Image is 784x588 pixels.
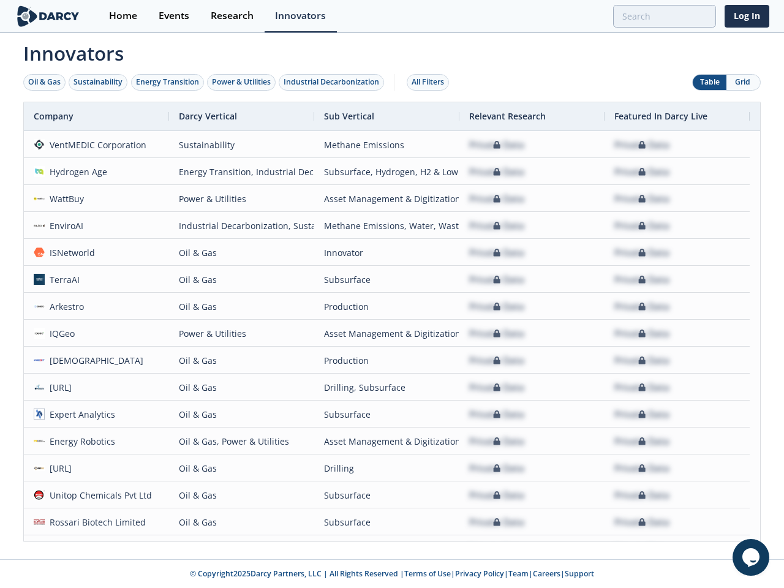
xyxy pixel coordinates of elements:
[179,374,304,401] div: Oil & Gas
[614,509,669,535] div: Private Data
[136,77,199,88] div: Energy Transition
[69,74,127,91] button: Sustainability
[469,509,524,535] div: Private Data
[614,186,669,212] div: Private Data
[45,186,85,212] div: WattBuy
[614,132,669,158] div: Private Data
[34,110,73,122] span: Company
[207,74,276,91] button: Power & Utilities
[614,347,669,374] div: Private Data
[45,213,84,239] div: EnviroAI
[45,455,72,481] div: [URL]
[613,5,716,28] input: Advanced Search
[45,132,147,158] div: VentMEDIC Corporation
[45,159,108,185] div: Hydrogen Age
[469,239,524,266] div: Private Data
[733,539,772,576] iframe: chat widget
[469,401,524,428] div: Private Data
[614,455,669,481] div: Private Data
[469,428,524,454] div: Private Data
[324,401,450,428] div: Subsurface
[179,266,304,293] div: Oil & Gas
[614,482,669,508] div: Private Data
[34,489,45,500] img: 4b1e1fd7-072f-48ae-992d-064af1ed5f1f
[179,455,304,481] div: Oil & Gas
[324,132,450,158] div: Methane Emissions
[45,401,116,428] div: Expert Analytics
[28,77,61,88] div: Oil & Gas
[565,568,594,579] a: Support
[15,34,769,67] span: Innovators
[324,186,450,212] div: Asset Management & Digitization
[179,110,237,122] span: Darcy Vertical
[404,568,451,579] a: Terms of Use
[614,536,669,562] div: Private Data
[279,74,384,91] button: Industrial Decarbonization
[324,159,450,185] div: Subsurface, Hydrogen, H2 & Low Carbon Fuels
[34,166,45,177] img: ec468b57-2de6-4f92-a247-94dc452257e2
[45,482,153,508] div: Unitop Chemicals Pvt Ltd
[324,455,450,481] div: Drilling
[179,293,304,320] div: Oil & Gas
[34,382,45,393] img: origen.ai.png
[34,435,45,447] img: d7de9a7f-56bb-4078-a681-4fbb194b1cab
[179,132,304,158] div: Sustainability
[15,6,81,27] img: logo-wide.svg
[45,320,75,347] div: IQGeo
[614,239,669,266] div: Private Data
[614,428,669,454] div: Private Data
[45,266,80,293] div: TerraAI
[179,159,304,185] div: Energy Transition, Industrial Decarbonization, Oil & Gas
[324,110,374,122] span: Sub Vertical
[324,536,450,562] div: Critical Minerals
[412,77,444,88] div: All Filters
[45,374,72,401] div: [URL]
[179,347,304,374] div: Oil & Gas
[179,428,304,454] div: Oil & Gas, Power & Utilities
[324,320,450,347] div: Asset Management & Digitization
[131,74,204,91] button: Energy Transition
[614,110,707,122] span: Featured In Darcy Live
[45,293,85,320] div: Arkestro
[469,159,524,185] div: Private Data
[34,247,45,258] img: 374c1fb3-f4bb-4996-b874-16c00a6dbfaa
[725,5,769,28] a: Log In
[179,239,304,266] div: Oil & Gas
[45,347,144,374] div: [DEMOGRAPHIC_DATA]
[23,74,66,91] button: Oil & Gas
[407,74,449,91] button: All Filters
[34,516,45,527] img: d447f5e9-cd2a-42f2-b4ed-194f173465b0
[469,347,524,374] div: Private Data
[211,11,254,21] div: Research
[469,110,546,122] span: Relevant Research
[324,266,450,293] div: Subsurface
[469,320,524,347] div: Private Data
[614,266,669,293] div: Private Data
[34,274,45,285] img: a0df43f8-31b4-4ea9-a991-6b2b5c33d24c
[469,132,524,158] div: Private Data
[109,11,137,21] div: Home
[469,536,524,562] div: Private Data
[469,293,524,320] div: Private Data
[614,213,669,239] div: Private Data
[324,482,450,508] div: Subsurface
[614,293,669,320] div: Private Data
[179,509,304,535] div: Oil & Gas
[726,75,760,90] button: Grid
[324,509,450,535] div: Subsurface
[17,568,767,579] p: © Copyright 2025 Darcy Partners, LLC | All Rights Reserved | | | | |
[324,347,450,374] div: Production
[614,401,669,428] div: Private Data
[469,455,524,481] div: Private Data
[469,213,524,239] div: Private Data
[34,462,45,473] img: 7cc635d6-6a35-42ec-89ee-ecf6ed8a16d9
[45,239,96,266] div: ISNetworld
[324,428,450,454] div: Asset Management & Digitization
[159,11,189,21] div: Events
[614,374,669,401] div: Private Data
[34,220,45,231] img: 3168d0d3-a424-4b04-9958-d0df1b7ae459
[179,213,304,239] div: Industrial Decarbonization, Sustainability
[508,568,529,579] a: Team
[45,509,146,535] div: Rossari Biotech Limited
[212,77,271,88] div: Power & Utilities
